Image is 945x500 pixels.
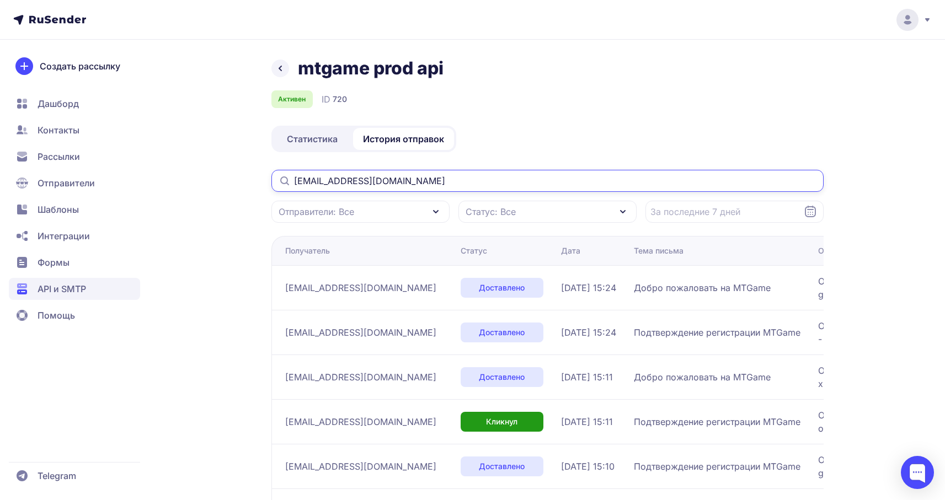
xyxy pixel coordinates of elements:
[561,245,580,256] div: Дата
[466,205,516,218] span: Статус: Все
[278,95,306,104] span: Активен
[634,281,771,294] span: Добро пожаловать на MTGame
[38,123,79,137] span: Контакты
[38,176,95,190] span: Отправители
[38,150,80,163] span: Рассылки
[353,128,454,150] a: История отправок
[479,372,525,383] span: Доставлено
[38,203,79,216] span: Шаблоны
[634,415,800,428] span: Подтверждение регистрации MTGame
[561,370,613,384] span: [DATE] 15:11
[634,460,800,473] span: Подтверждение регистрации MTGame
[479,282,525,293] span: Доставлено
[274,128,351,150] a: Статистика
[322,93,347,106] div: ID
[38,97,79,110] span: Дашборд
[486,416,517,427] span: Кликнул
[285,460,436,473] span: [EMAIL_ADDRESS][DOMAIN_NAME]
[279,205,354,218] span: Отправители: Все
[634,326,800,339] span: Подтверждение регистрации MTGame
[38,256,70,269] span: Формы
[38,469,76,482] span: Telegram
[461,245,487,256] div: Статус
[561,415,613,428] span: [DATE] 15:11
[333,94,347,105] span: 720
[38,282,86,295] span: API и SMTP
[9,465,140,487] a: Telegram
[287,132,338,146] span: Статистика
[561,281,616,294] span: [DATE] 15:24
[38,229,90,243] span: Интеграции
[285,415,436,428] span: [EMAIL_ADDRESS][DOMAIN_NAME]
[479,327,525,338] span: Доставлено
[38,309,75,322] span: Помощь
[363,132,444,146] span: История отправок
[561,326,616,339] span: [DATE] 15:24
[561,460,615,473] span: [DATE] 15:10
[285,370,436,384] span: [EMAIL_ADDRESS][DOMAIN_NAME]
[634,245,684,256] div: Тема письма
[271,170,824,192] input: Поиск
[285,245,330,256] div: Получатель
[285,326,436,339] span: [EMAIL_ADDRESS][DOMAIN_NAME]
[298,57,444,79] h1: mtgame prod api
[285,281,436,294] span: [EMAIL_ADDRESS][DOMAIN_NAME]
[479,461,525,472] span: Доставлено
[818,245,865,256] div: Ответ SMTP
[634,370,771,384] span: Добро пожаловать на MTGame
[645,201,824,223] input: Datepicker input
[40,60,120,73] span: Создать рассылку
